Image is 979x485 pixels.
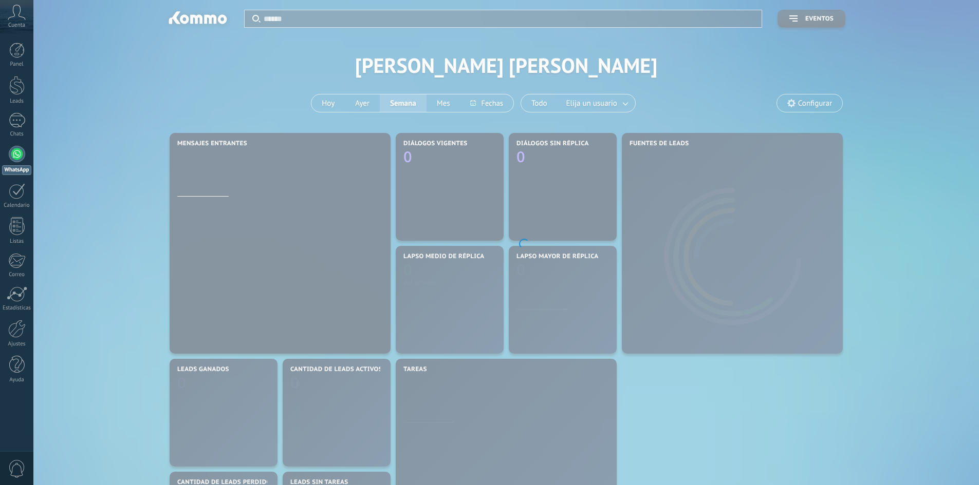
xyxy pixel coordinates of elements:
div: Correo [2,271,32,278]
div: Listas [2,238,32,245]
div: WhatsApp [2,165,31,175]
div: Leads [2,98,32,105]
div: Ayuda [2,377,32,383]
div: Chats [2,131,32,138]
div: Calendario [2,202,32,209]
span: Cuenta [8,22,25,29]
div: Ajustes [2,341,32,347]
div: Estadísticas [2,305,32,312]
div: Panel [2,61,32,68]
